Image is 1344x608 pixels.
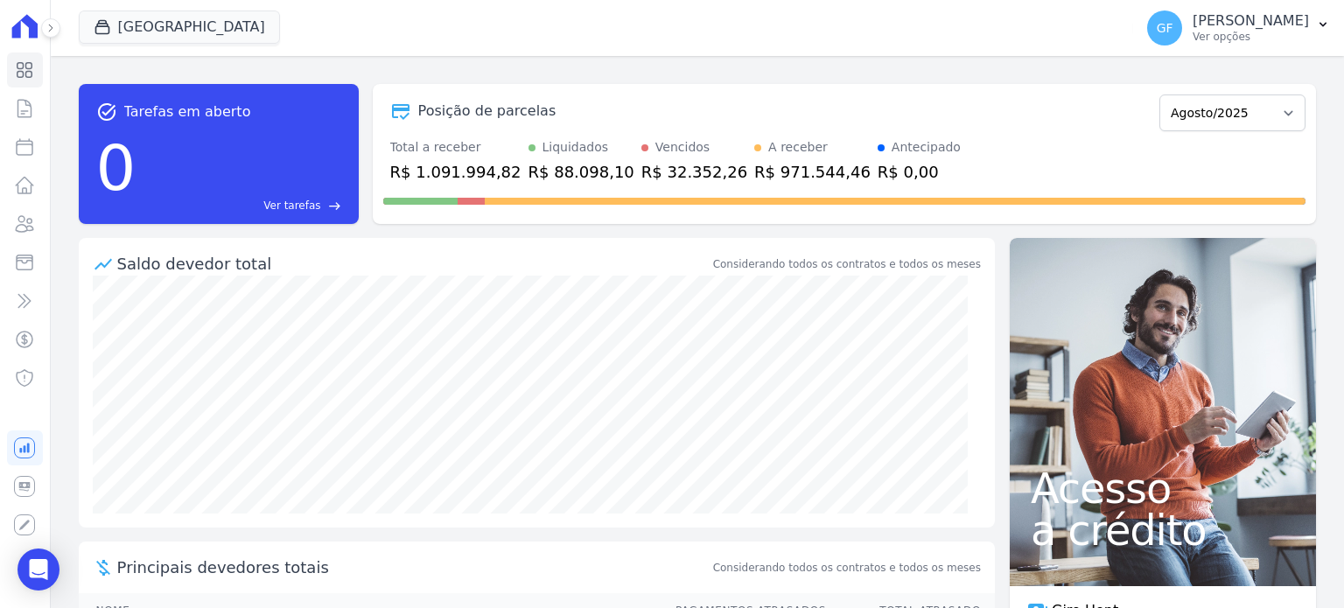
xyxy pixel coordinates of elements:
p: Ver opções [1193,30,1309,44]
div: A receber [768,138,828,157]
div: Vencidos [655,138,710,157]
div: R$ 1.091.994,82 [390,160,521,184]
a: Ver tarefas east [143,198,340,213]
span: GF [1157,22,1173,34]
div: Posição de parcelas [418,101,556,122]
div: Antecipado [892,138,961,157]
div: R$ 0,00 [878,160,961,184]
span: Acesso [1031,467,1295,509]
div: 0 [96,122,136,213]
div: Total a receber [390,138,521,157]
div: R$ 32.352,26 [641,160,747,184]
div: R$ 88.098,10 [528,160,634,184]
div: R$ 971.544,46 [754,160,871,184]
span: Tarefas em aberto [124,101,251,122]
span: a crédito [1031,509,1295,551]
div: Considerando todos os contratos e todos os meses [713,256,981,272]
span: Principais devedores totais [117,556,710,579]
span: task_alt [96,101,117,122]
div: Liquidados [542,138,609,157]
p: [PERSON_NAME] [1193,12,1309,30]
div: Saldo devedor total [117,252,710,276]
button: [GEOGRAPHIC_DATA] [79,10,280,44]
span: Ver tarefas [263,198,320,213]
span: east [328,199,341,213]
button: GF [PERSON_NAME] Ver opções [1133,3,1344,52]
div: Open Intercom Messenger [17,549,59,591]
span: Considerando todos os contratos e todos os meses [713,560,981,576]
